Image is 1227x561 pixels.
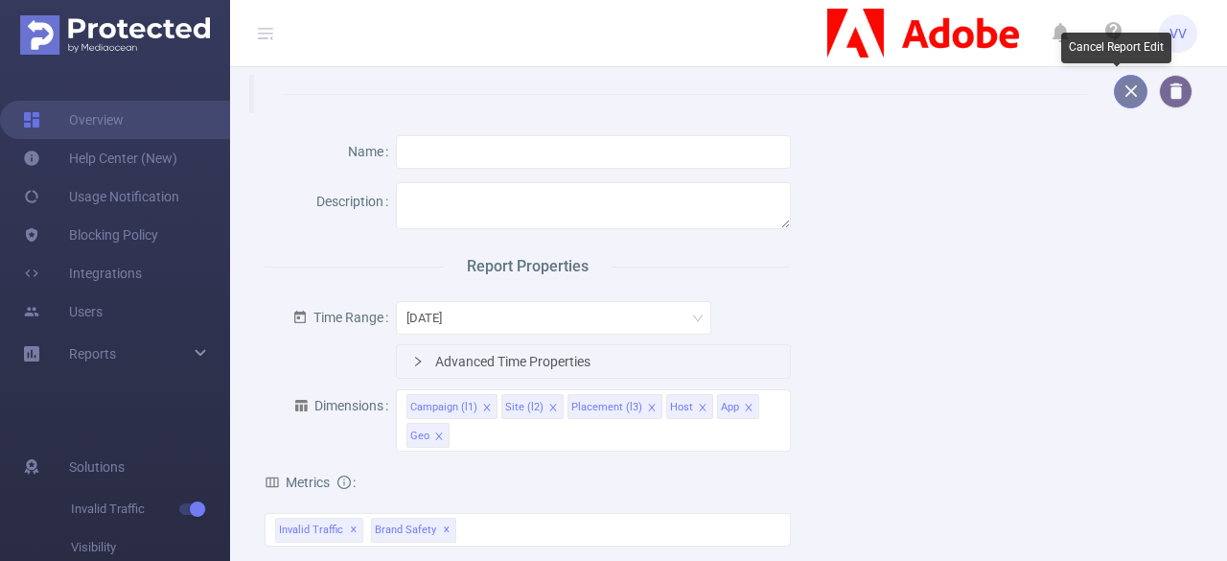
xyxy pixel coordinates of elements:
li: Site (l2) [501,394,564,419]
div: Placement (l3) [571,395,642,420]
span: Metrics [265,475,330,490]
label: Description [316,194,396,209]
label: Name [348,144,396,159]
li: Host [666,394,713,419]
span: ✕ [350,519,358,542]
a: Help Center (New) [23,139,177,177]
div: App [721,395,739,420]
a: Integrations [23,254,142,292]
div: Cancel Report Edit [1061,33,1171,63]
a: Users [23,292,103,331]
div: Host [670,395,693,420]
i: icon: close [647,403,657,414]
a: Usage Notification [23,177,179,216]
span: Report Properties [444,255,612,278]
span: Solutions [69,448,125,486]
a: Overview [23,101,124,139]
div: Yesterday [406,302,455,334]
li: Geo [406,423,450,448]
div: Site (l2) [505,395,544,420]
img: Protected Media [20,15,210,55]
span: Invalid Traffic [275,518,363,543]
span: Time Range [292,310,383,325]
div: icon: rightAdvanced Time Properties [397,345,789,378]
div: Campaign (l1) [410,395,477,420]
span: Dimensions [293,398,383,413]
i: icon: close [482,403,492,414]
i: icon: close [434,432,444,443]
li: Campaign (l1) [406,394,498,419]
li: App [717,394,759,419]
span: VV [1169,14,1187,53]
li: Placement (l3) [567,394,662,419]
a: Blocking Policy [23,216,158,254]
i: icon: close [698,403,707,414]
span: Reports [69,346,116,362]
i: icon: close [548,403,558,414]
span: Invalid Traffic [71,490,230,528]
span: ✕ [443,519,451,542]
div: Geo [410,424,429,449]
i: icon: down [692,313,704,326]
span: Brand Safety [371,518,456,543]
i: icon: close [744,403,753,414]
a: Reports [69,335,116,373]
i: icon: right [412,356,424,367]
i: icon: info-circle [337,476,351,489]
